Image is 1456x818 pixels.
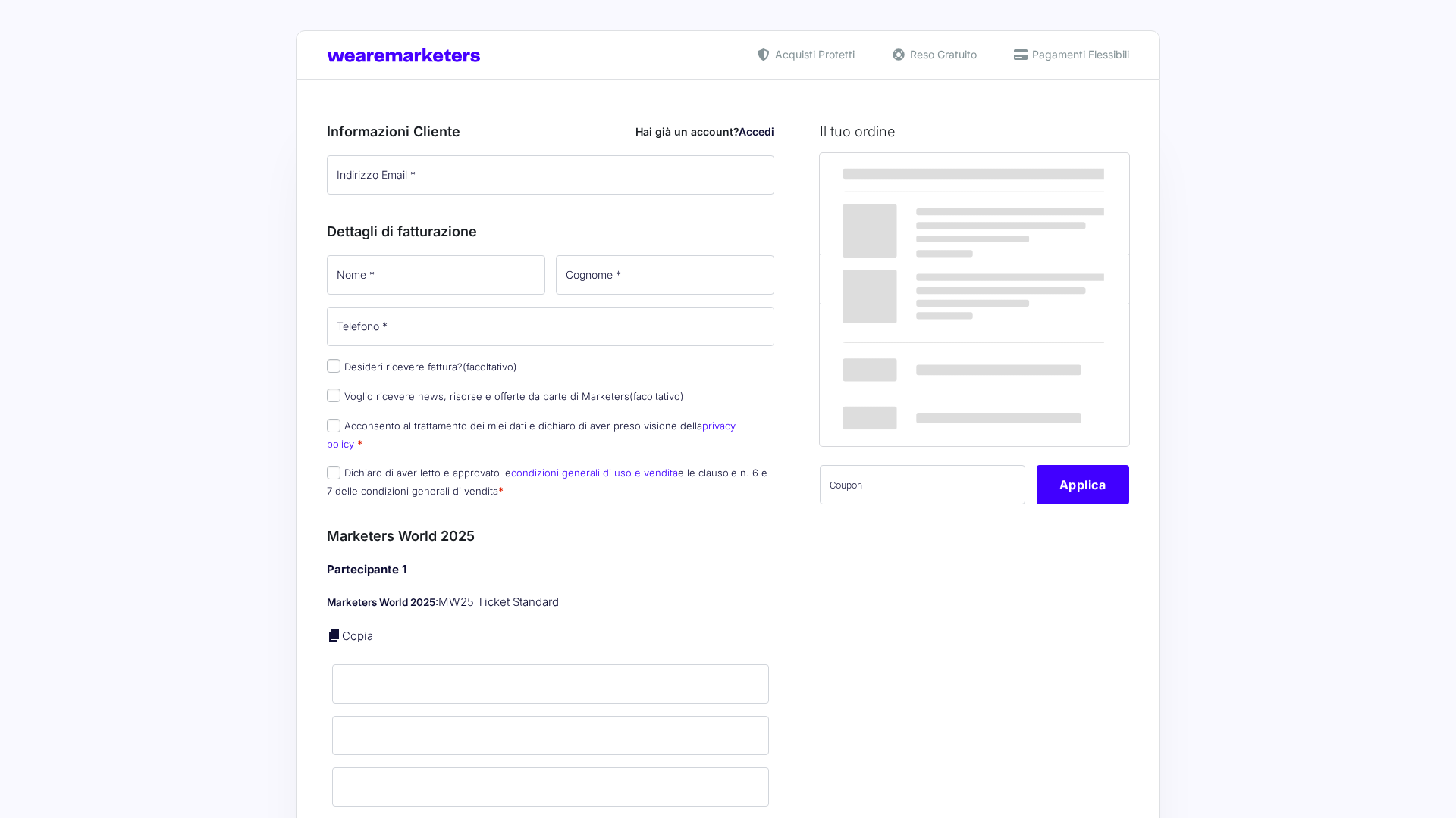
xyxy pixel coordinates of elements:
[629,390,684,402] span: (facoltativo)
[327,420,736,449] label: Acconsento al trattamento dei miei dati e dichiaro di aver preso visione della
[771,46,855,62] span: Acquisti Protetti
[820,192,990,255] td: Marketers World 2025 - MW25 Ticket Standard
[327,361,517,373] label: Desideri ricevere fattura?
[463,361,517,373] span: (facoltativo)
[327,596,438,608] strong: Marketers World 2025:
[1037,465,1129,504] button: Applica
[820,255,990,303] th: Subtotale
[327,389,340,402] input: Voglio ricevere news, risorse e offerte da parte di Marketers(facoltativo)
[327,420,736,449] a: privacy policy
[327,419,340,432] input: Acconsento al trattamento dei miei dati e dichiaro di aver preso visione dellaprivacy policy
[327,628,342,643] a: Copia i dettagli dell'acquirente
[327,307,774,346] input: Telefono *
[327,467,767,496] label: Dichiaro di aver letto e approvato le e le clausole n. 6 e 7 delle condizioni generali di vendita
[327,594,774,611] p: MW25 Ticket Standard
[906,46,977,62] span: Reso Gratuito
[327,359,340,373] input: Desideri ricevere fattura?(facoltativo)
[327,466,340,479] input: Dichiaro di aver letto e approvato lecondizioni generali di uso e venditae le clausole n. 6 e 7 d...
[820,121,1129,142] h3: Il tuo ordine
[327,561,774,579] h4: Partecipante 1
[820,465,1025,504] input: Coupon
[739,125,774,138] a: Accedi
[327,121,774,142] h3: Informazioni Cliente
[1028,46,1129,62] span: Pagamenti Flessibili
[327,390,684,402] label: Voglio ricevere news, risorse e offerte da parte di Marketers
[635,123,774,139] div: Hai già un account?
[327,255,545,295] input: Nome *
[556,255,774,295] input: Cognome *
[820,303,990,446] th: Totale
[327,526,774,546] h3: Marketers World 2025
[327,221,774,242] h3: Dettagli di fatturazione
[990,153,1129,192] th: Subtotale
[342,629,373,643] a: Copia
[327,155,774,195] input: Indirizzo Email *
[820,153,990,192] th: Prodotto
[511,467,678,479] a: condizioni generali di uso e vendita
